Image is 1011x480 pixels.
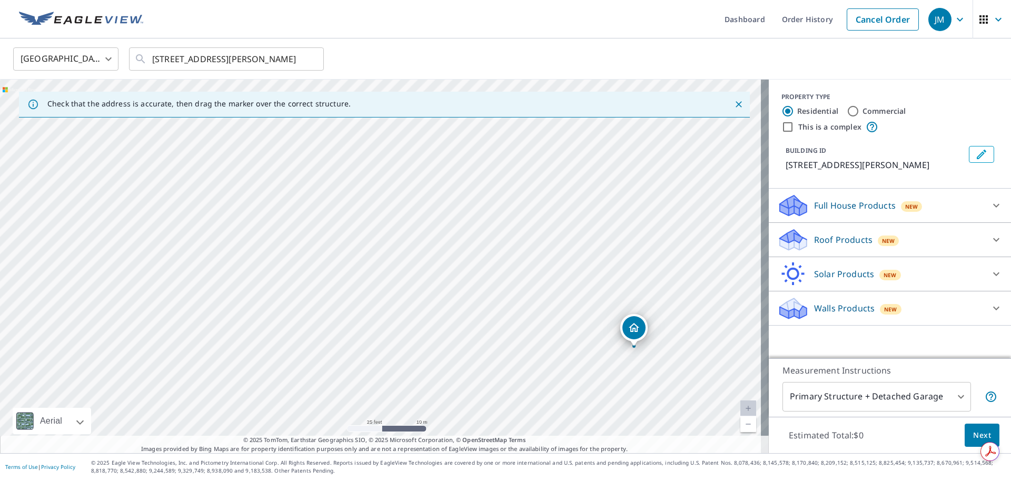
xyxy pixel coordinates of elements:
[985,390,997,403] span: Your report will include the primary structure and a detached garage if one exists.
[13,408,91,434] div: Aerial
[13,44,118,74] div: [GEOGRAPHIC_DATA]
[782,364,997,377] p: Measurement Instructions
[777,261,1003,287] div: Solar ProductsNew
[47,99,351,109] p: Check that the address is accurate, then drag the marker over the correct structure.
[509,436,526,444] a: Terms
[777,296,1003,321] div: Walls ProductsNew
[781,92,998,102] div: PROPERTY TYPE
[786,159,965,171] p: [STREET_ADDRESS][PERSON_NAME]
[732,97,746,111] button: Close
[863,106,906,116] label: Commercial
[782,382,971,412] div: Primary Structure + Detached Garage
[777,227,1003,252] div: Roof ProductsNew
[847,8,919,31] a: Cancel Order
[928,8,951,31] div: JM
[905,202,918,211] span: New
[814,302,875,315] p: Walls Products
[740,400,756,416] a: Current Level 20, Zoom In Disabled
[965,424,999,447] button: Next
[37,408,65,434] div: Aerial
[19,12,143,27] img: EV Logo
[462,436,507,444] a: OpenStreetMap
[777,193,1003,218] div: Full House ProductsNew
[5,463,38,471] a: Terms of Use
[620,314,648,347] div: Dropped pin, building 1, Residential property, 4333 Bullion Blvd Fort Knox, KY 40121
[973,429,991,442] span: Next
[884,271,897,279] span: New
[969,146,994,163] button: Edit building 1
[786,146,826,155] p: BUILDING ID
[797,106,838,116] label: Residential
[740,416,756,432] a: Current Level 20, Zoom Out
[91,459,1006,475] p: © 2025 Eagle View Technologies, Inc. and Pictometry International Corp. All Rights Reserved. Repo...
[41,463,75,471] a: Privacy Policy
[814,268,874,280] p: Solar Products
[5,464,75,470] p: |
[243,436,526,445] span: © 2025 TomTom, Earthstar Geographics SIO, © 2025 Microsoft Corporation, ©
[814,233,873,246] p: Roof Products
[152,44,302,74] input: Search by address or latitude-longitude
[780,424,872,447] p: Estimated Total: $0
[884,305,897,314] span: New
[882,237,895,245] span: New
[798,122,861,132] label: This is a complex
[814,199,896,212] p: Full House Products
